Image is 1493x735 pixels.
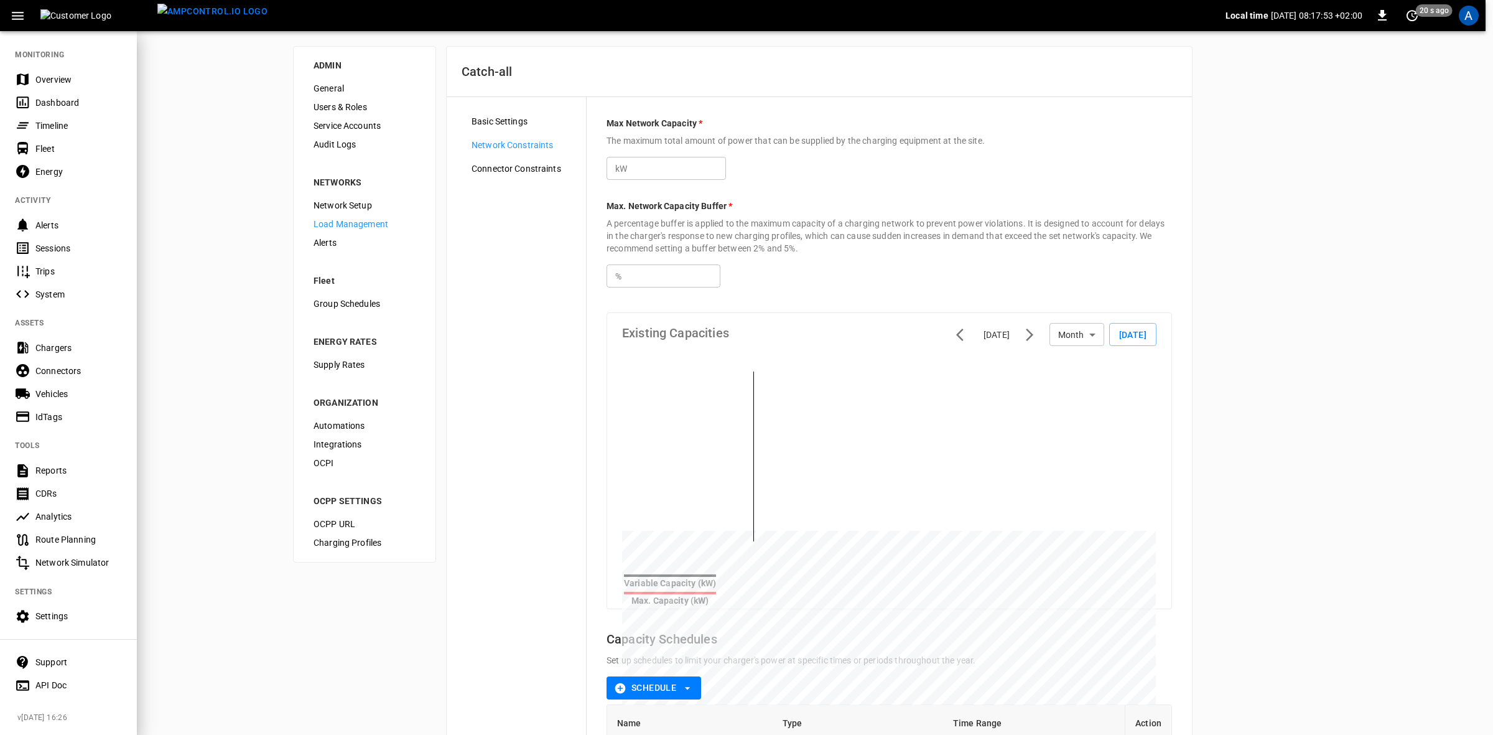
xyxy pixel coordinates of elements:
span: 20 s ago [1416,4,1453,17]
div: System [35,288,122,301]
div: Connectors [35,365,122,377]
p: [DATE] 08:17:53 +02:00 [1271,9,1362,22]
div: profile-icon [1459,6,1479,26]
div: API Doc [35,679,122,691]
div: Timeline [35,119,122,132]
div: Reports [35,464,122,477]
div: Sessions [35,242,122,255]
div: Vehicles [35,388,122,400]
div: Analytics [35,510,122,523]
div: IdTags [35,411,122,423]
div: Alerts [35,219,122,232]
div: Overview [35,73,122,86]
div: CDRs [35,487,122,500]
div: Fleet [35,143,122,155]
div: Trips [35,265,122,278]
button: set refresh interval [1402,6,1422,26]
div: Route Planning [35,533,122,546]
div: Chargers [35,342,122,354]
img: Customer Logo [40,9,152,22]
div: Network Simulator [35,556,122,569]
div: Dashboard [35,96,122,109]
div: Settings [35,610,122,622]
img: ampcontrol.io logo [157,4,267,19]
div: Support [35,656,122,668]
span: v [DATE] 16:26 [17,712,127,724]
div: Energy [35,166,122,178]
p: Local time [1226,9,1268,22]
